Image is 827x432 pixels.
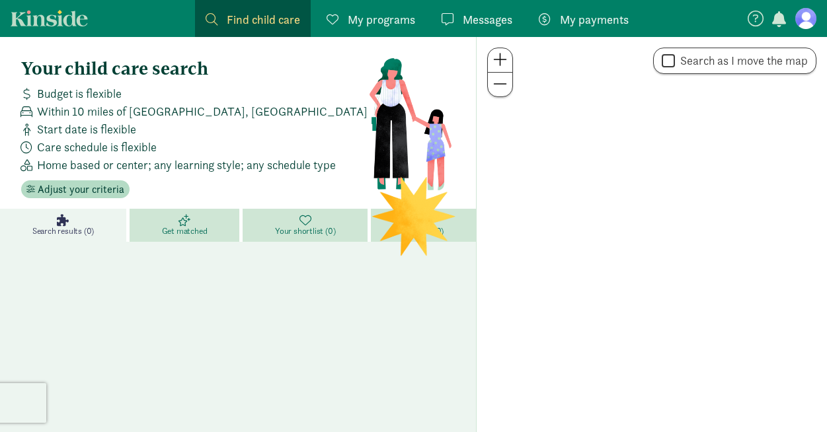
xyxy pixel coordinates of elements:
[130,209,243,242] a: Get matched
[37,120,136,138] span: Start date is flexible
[11,10,88,26] a: Kinside
[560,11,629,28] span: My payments
[37,85,122,102] span: Budget is flexible
[403,226,444,236] span: Not a fit (0)
[371,209,476,242] a: Not a fit (0)
[32,226,94,236] span: Search results (0)
[21,58,368,79] h4: Your child care search
[38,182,124,198] span: Adjust your criteria
[37,102,368,120] span: Within 10 miles of [GEOGRAPHIC_DATA], [GEOGRAPHIC_DATA]
[243,209,371,242] a: Your shortlist (0)
[37,156,336,174] span: Home based or center; any learning style; any schedule type
[463,11,512,28] span: Messages
[162,226,208,236] span: Get matched
[37,138,157,156] span: Care schedule is flexible
[227,11,300,28] span: Find child care
[275,226,335,236] span: Your shortlist (0)
[348,11,415,28] span: My programs
[21,180,130,199] button: Adjust your criteria
[675,53,808,69] label: Search as I move the map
